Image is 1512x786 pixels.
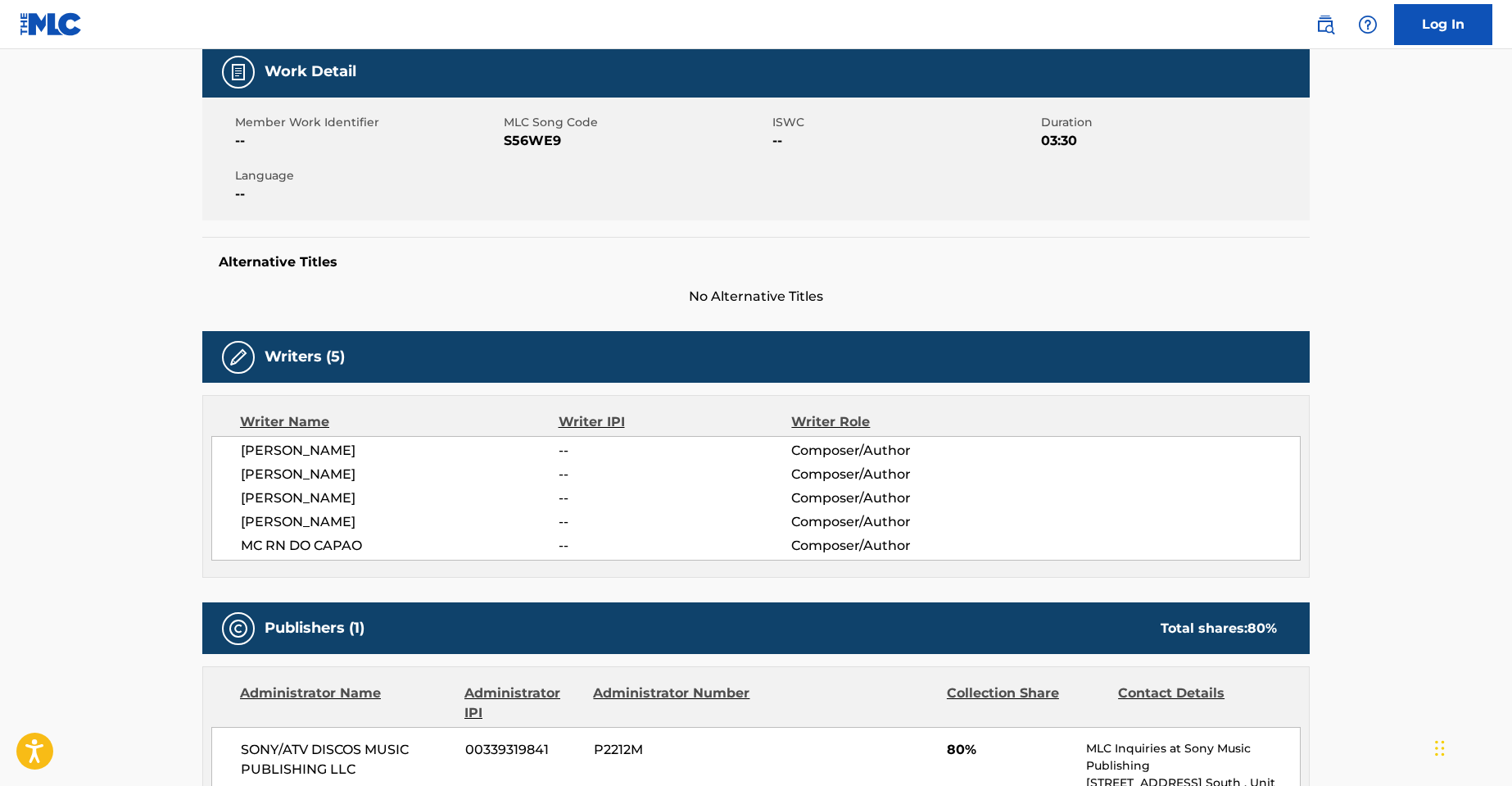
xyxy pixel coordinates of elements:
[559,465,791,484] span: --
[465,740,582,760] span: 00339319841
[504,131,768,151] span: S56WE9
[791,512,1003,532] span: Composer/Author
[559,512,791,532] span: --
[1041,131,1306,151] span: 03:30
[791,536,1003,556] span: Composer/Author
[1041,114,1306,131] span: Duration
[791,465,1003,484] span: Composer/Author
[1086,740,1300,775] p: MLC Inquiries at Sony Music Publishing
[241,441,559,461] span: [PERSON_NAME]
[1430,707,1512,786] iframe: Chat Widget
[235,184,500,204] span: --
[241,740,453,779] span: SONY/ATV DISCOS MUSIC PUBLISHING LLC
[240,412,559,432] div: Writer Name
[791,441,1003,461] span: Composer/Author
[265,619,364,638] h5: Publishers (1)
[947,740,1074,760] span: 80%
[265,348,345,366] h5: Writers (5)
[1394,4,1492,45] a: Log In
[219,254,1293,270] h5: Alternative Titles
[241,465,559,484] span: [PERSON_NAME]
[791,412,1003,432] div: Writer Role
[1309,8,1342,41] a: Public Search
[241,536,559,556] span: MC RN DO CAPAO
[772,131,1037,151] span: --
[559,412,792,432] div: Writer IPI
[265,62,356,81] h5: Work Detail
[229,62,248,82] img: Work Detail
[229,619,248,638] img: Publishers
[240,684,452,723] div: Administrator Name
[1315,15,1335,34] img: search
[235,167,500,184] span: Language
[1247,620,1277,636] span: 80 %
[241,488,559,508] span: [PERSON_NAME]
[559,441,791,461] span: --
[235,131,500,151] span: --
[593,684,752,723] div: Administrator Number
[1161,619,1277,638] div: Total shares:
[791,488,1003,508] span: Composer/Author
[594,740,753,760] span: P2212M
[1358,15,1378,34] img: help
[202,287,1310,307] span: No Alternative Titles
[20,12,83,36] img: MLC Logo
[947,684,1106,723] div: Collection Share
[772,114,1037,131] span: ISWC
[235,114,500,131] span: Member Work Identifier
[1435,724,1445,773] div: Drag
[1351,8,1384,41] div: Help
[241,512,559,532] span: [PERSON_NAME]
[559,536,791,556] span: --
[504,114,768,131] span: MLC Song Code
[1118,684,1277,723] div: Contact Details
[229,348,248,367] img: Writers
[559,488,791,508] span: --
[464,684,581,723] div: Administrator IPI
